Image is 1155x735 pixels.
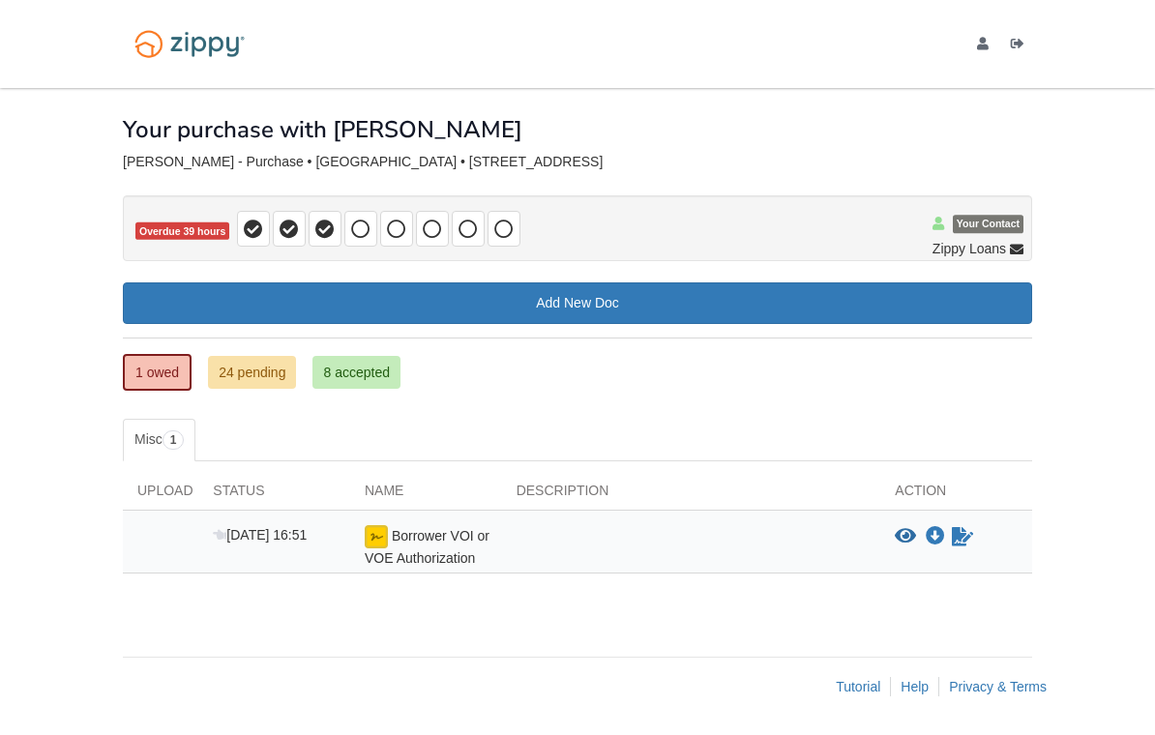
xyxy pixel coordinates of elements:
[163,430,185,450] span: 1
[123,154,1032,170] div: [PERSON_NAME] - Purchase • [GEOGRAPHIC_DATA] • [STREET_ADDRESS]
[135,222,229,241] span: Overdue 39 hours
[123,282,1032,324] a: Add New Doc
[213,527,307,543] span: [DATE] 16:51
[880,481,1032,510] div: Action
[950,525,975,548] a: Waiting for your co-borrower to e-sign
[123,21,256,67] img: Logo
[198,481,350,510] div: Status
[926,529,945,544] a: Download Borrower VOI or VOE Authorization
[123,419,195,461] a: Misc
[365,528,489,566] span: Borrower VOI or VOE Authorization
[895,527,916,546] button: View Borrower VOI or VOE Authorization
[901,679,929,694] a: Help
[836,679,880,694] a: Tutorial
[365,525,388,548] img: esign
[123,481,198,510] div: Upload
[123,354,192,391] a: 1 owed
[949,679,1047,694] a: Privacy & Terms
[933,239,1006,258] span: Zippy Loans
[977,37,996,56] a: edit profile
[123,117,522,142] h1: Your purchase with [PERSON_NAME]
[502,481,881,510] div: Description
[350,481,502,510] div: Name
[1011,37,1032,56] a: Log out
[953,216,1023,234] span: Your Contact
[312,356,400,389] a: 8 accepted
[208,356,296,389] a: 24 pending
